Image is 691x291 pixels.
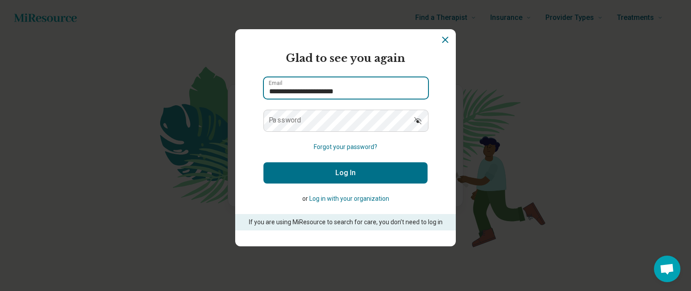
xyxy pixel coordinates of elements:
label: Email [269,80,282,86]
button: Log in with your organization [309,194,389,203]
section: Login Dialog [235,29,456,246]
button: Show password [408,110,428,131]
button: Log In [263,162,428,184]
button: Forgot your password? [314,142,377,152]
label: Password [269,117,301,124]
button: Dismiss [440,34,451,45]
p: or [263,194,428,203]
h2: Glad to see you again [263,50,428,66]
p: If you are using MiResource to search for care, you don’t need to log in [248,218,443,227]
